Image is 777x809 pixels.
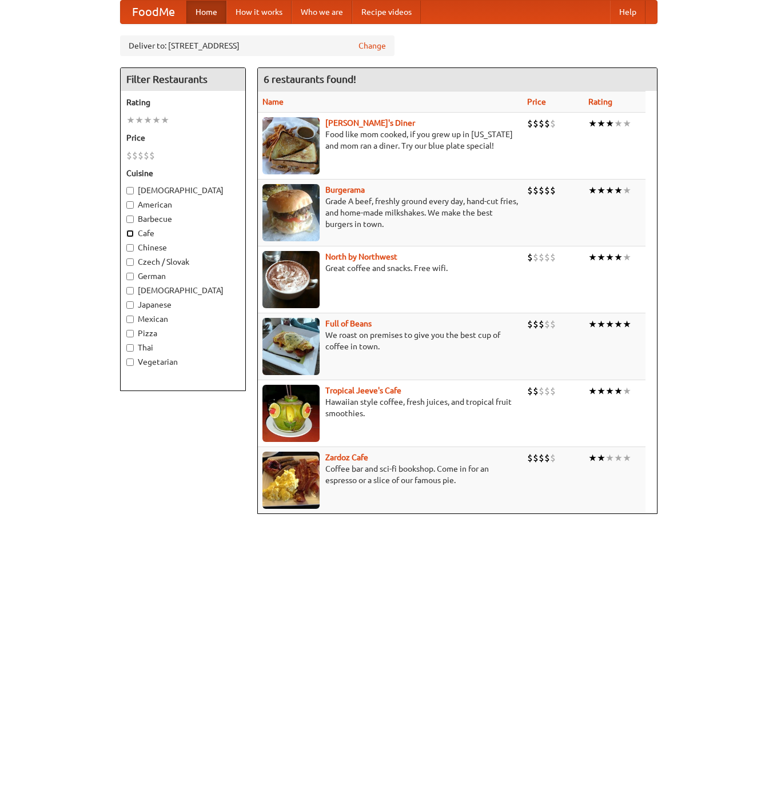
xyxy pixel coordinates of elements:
[325,252,397,261] a: North by Northwest
[325,319,372,328] a: Full of Beans
[126,216,134,223] input: Barbecue
[614,184,623,197] li: ★
[186,1,226,23] a: Home
[262,196,518,230] p: Grade A beef, freshly ground every day, hand-cut fries, and home-made milkshakes. We make the bes...
[161,114,169,126] li: ★
[121,1,186,23] a: FoodMe
[623,117,631,130] li: ★
[550,184,556,197] li: $
[126,299,240,310] label: Japanese
[527,117,533,130] li: $
[262,329,518,352] p: We roast on premises to give you the best cup of coffee in town.
[126,242,240,253] label: Chinese
[623,318,631,330] li: ★
[539,318,544,330] li: $
[132,149,138,162] li: $
[539,452,544,464] li: $
[544,385,550,397] li: $
[325,185,365,194] a: Burgerama
[550,452,556,464] li: $
[610,1,645,23] a: Help
[605,117,614,130] li: ★
[623,184,631,197] li: ★
[527,97,546,106] a: Price
[614,452,623,464] li: ★
[533,318,539,330] li: $
[597,251,605,264] li: ★
[527,385,533,397] li: $
[597,117,605,130] li: ★
[262,97,284,106] a: Name
[262,385,320,442] img: jeeves.jpg
[126,301,134,309] input: Japanese
[126,149,132,162] li: $
[597,184,605,197] li: ★
[262,396,518,419] p: Hawaiian style coffee, fresh juices, and tropical fruit smoothies.
[544,184,550,197] li: $
[152,114,161,126] li: ★
[614,251,623,264] li: ★
[588,184,597,197] li: ★
[597,318,605,330] li: ★
[126,97,240,108] h5: Rating
[325,386,401,395] a: Tropical Jeeve's Cafe
[597,385,605,397] li: ★
[292,1,352,23] a: Who we are
[126,228,240,239] label: Cafe
[126,285,240,296] label: [DEMOGRAPHIC_DATA]
[588,117,597,130] li: ★
[588,251,597,264] li: ★
[262,129,518,152] p: Food like mom cooked, if you grew up in [US_STATE] and mom ran a diner. Try our blue plate special!
[623,251,631,264] li: ★
[597,452,605,464] li: ★
[533,251,539,264] li: $
[533,117,539,130] li: $
[544,251,550,264] li: $
[527,318,533,330] li: $
[550,385,556,397] li: $
[126,256,240,268] label: Czech / Slovak
[550,117,556,130] li: $
[120,35,395,56] div: Deliver to: [STREET_ADDRESS]
[544,318,550,330] li: $
[325,118,415,127] a: [PERSON_NAME]'s Diner
[262,117,320,174] img: sallys.jpg
[126,244,134,252] input: Chinese
[262,251,320,308] img: north.jpg
[144,114,152,126] li: ★
[126,328,240,339] label: Pizza
[544,117,550,130] li: $
[126,230,134,237] input: Cafe
[126,201,134,209] input: American
[544,452,550,464] li: $
[605,318,614,330] li: ★
[539,117,544,130] li: $
[262,452,320,509] img: zardoz.jpg
[126,356,240,368] label: Vegetarian
[126,344,134,352] input: Thai
[605,184,614,197] li: ★
[126,287,134,294] input: [DEMOGRAPHIC_DATA]
[358,40,386,51] a: Change
[135,114,144,126] li: ★
[126,342,240,353] label: Thai
[126,270,240,282] label: German
[533,385,539,397] li: $
[126,330,134,337] input: Pizza
[262,318,320,375] img: beans.jpg
[588,97,612,106] a: Rating
[533,452,539,464] li: $
[325,453,368,462] a: Zardoz Cafe
[605,385,614,397] li: ★
[126,273,134,280] input: German
[262,184,320,241] img: burgerama.jpg
[126,199,240,210] label: American
[539,385,544,397] li: $
[614,117,623,130] li: ★
[126,185,240,196] label: [DEMOGRAPHIC_DATA]
[262,463,518,486] p: Coffee bar and sci-fi bookshop. Come in for an espresso or a slice of our famous pie.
